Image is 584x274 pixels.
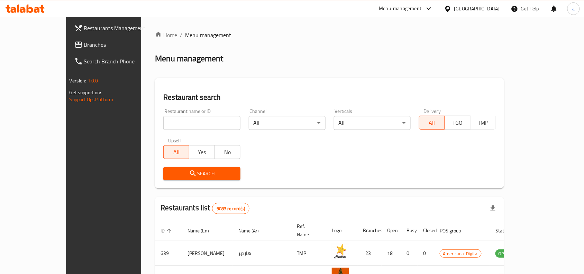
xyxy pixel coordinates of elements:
img: Hardee's [332,243,349,260]
span: Americana-Digital [440,250,481,258]
span: Status [495,227,518,235]
span: 9083 record(s) [212,205,249,212]
span: Branches [84,41,158,49]
td: 23 [357,241,382,266]
button: No [215,145,240,159]
button: TMP [470,116,496,130]
td: [PERSON_NAME] [182,241,233,266]
input: Search for restaurant name or ID.. [163,116,240,130]
td: 0 [418,241,434,266]
li: / [180,31,182,39]
a: Support.OpsPlatform [70,95,113,104]
span: All [166,147,186,157]
span: Menu management [185,31,231,39]
a: Home [155,31,177,39]
div: All [249,116,326,130]
label: Delivery [424,109,441,114]
h2: Restaurant search [163,92,496,103]
th: Logo [326,220,357,241]
td: TMP [291,241,326,266]
a: Branches [69,36,164,53]
span: OPEN [495,250,512,258]
button: Search [163,167,240,180]
th: Busy [401,220,418,241]
span: a [572,5,575,12]
span: Search Branch Phone [84,57,158,65]
span: Ref. Name [297,222,318,239]
span: TGO [448,118,468,128]
span: 1.0.0 [88,76,98,85]
th: Branches [357,220,382,241]
span: POS group [440,227,470,235]
th: Closed [418,220,434,241]
a: Restaurants Management [69,20,164,36]
div: Export file [485,200,501,217]
th: Open [382,220,401,241]
h2: Restaurants list [161,203,249,214]
button: TGO [445,116,471,130]
span: No [218,147,238,157]
span: Yes [192,147,212,157]
span: Version: [70,76,86,85]
td: هارديز [233,241,291,266]
span: Search [169,169,235,178]
td: 18 [382,241,401,266]
td: 0 [401,241,418,266]
button: All [163,145,189,159]
div: Menu-management [379,5,422,13]
span: All [422,118,442,128]
span: ID [161,227,174,235]
label: Upsell [168,138,181,143]
nav: breadcrumb [155,31,504,39]
span: Restaurants Management [84,24,158,32]
div: All [334,116,411,130]
div: [GEOGRAPHIC_DATA] [454,5,500,12]
span: Get support on: [70,88,101,97]
span: Name (Ar) [238,227,268,235]
h2: Menu management [155,53,223,64]
button: All [419,116,445,130]
td: 639 [155,241,182,266]
span: Name (En) [188,227,218,235]
a: Search Branch Phone [69,53,164,70]
button: Yes [189,145,215,159]
span: TMP [473,118,493,128]
div: Total records count [212,203,249,214]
